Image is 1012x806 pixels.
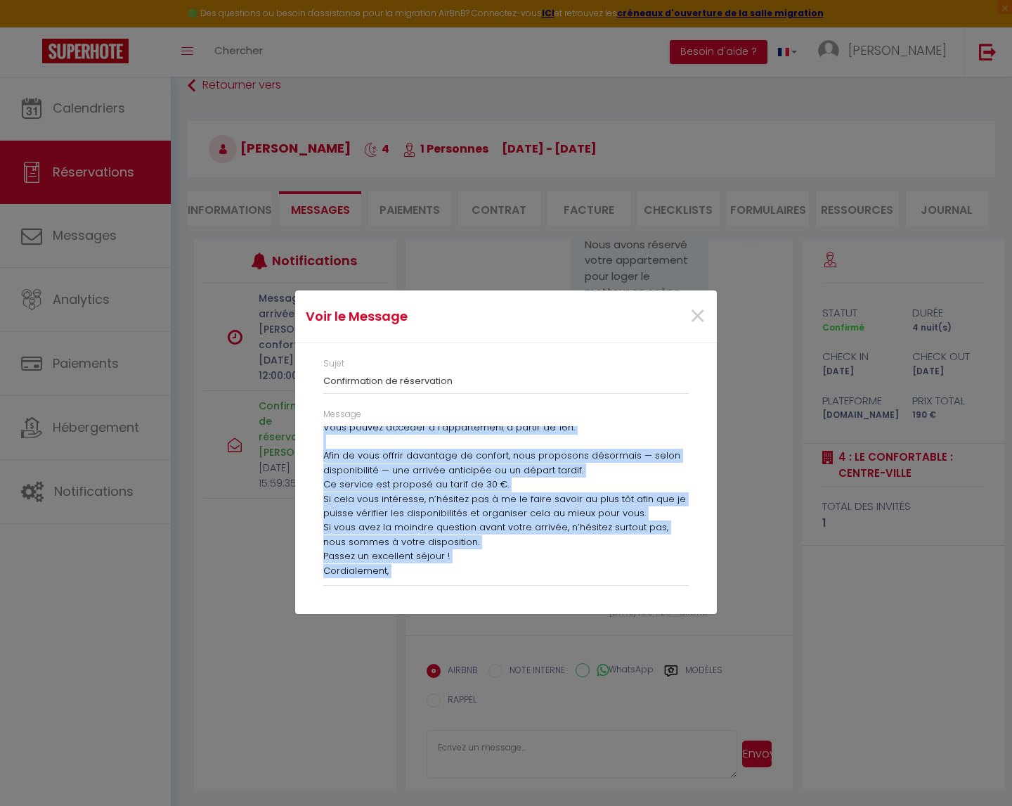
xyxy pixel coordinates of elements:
p: Les draps et les serviettes sont fournis pour votre confort. La machine à café est une Nespresso.... [323,392,689,478]
h4: Voir le Message [306,307,566,326]
p: Cordialement, [PERSON_NAME] [323,564,689,593]
p: Si cela vous intéresse, n’hésitez pas à me le faire savoir au plus tôt afin que je puisse vérifie... [323,492,689,521]
button: Close [689,302,706,332]
label: Message [323,408,361,421]
button: Ouvrir le widget de chat LiveChat [11,6,53,48]
p: Passez un excellent séjour ! [323,549,689,563]
span: × [689,295,706,338]
p: Si vous avez la moindre question avant votre arrivée, n’hésitez surtout pas, nous sommes à votre ... [323,520,689,549]
h3: Confirmation de réservation [323,376,689,387]
iframe: Chat [952,743,1001,795]
label: Sujet [323,357,344,371]
p: Ce service est proposé au tarif de 30 €. [323,478,689,492]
